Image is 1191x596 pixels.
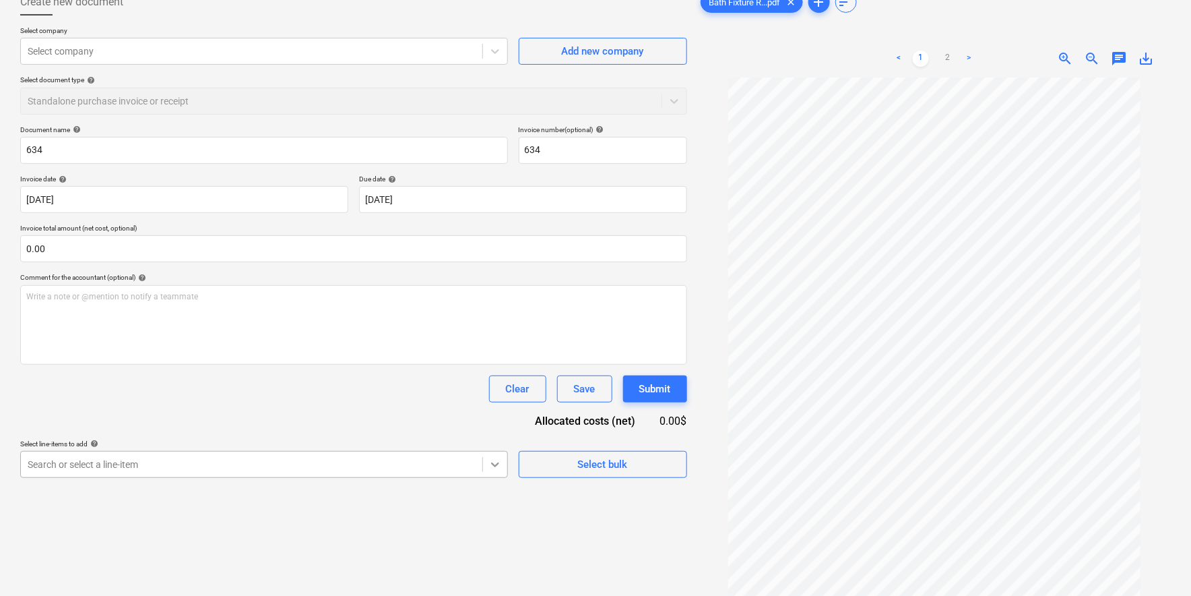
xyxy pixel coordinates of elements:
[562,42,644,60] div: Add new company
[1112,51,1128,67] span: chat
[70,125,81,133] span: help
[20,224,687,235] p: Invoice total amount (net cost, optional)
[20,76,687,84] div: Select document type
[84,76,95,84] span: help
[1138,51,1155,67] span: save_alt
[961,51,977,67] a: Next page
[20,186,348,213] input: Invoice date not specified
[574,380,595,398] div: Save
[385,175,396,183] span: help
[88,440,98,448] span: help
[20,235,687,262] input: Invoice total amount (net cost, optional)
[20,26,508,38] p: Select company
[519,451,687,478] button: Select bulk
[20,440,508,448] div: Select line-items to add
[506,380,529,398] div: Clear
[639,380,671,398] div: Submit
[593,125,604,133] span: help
[20,175,348,183] div: Invoice date
[623,376,687,403] button: Submit
[1085,51,1101,67] span: zoom_out
[1058,51,1074,67] span: zoom_in
[519,137,687,164] input: Invoice number
[557,376,612,403] button: Save
[657,413,687,429] div: 0.00$
[891,51,907,67] a: Previous page
[512,413,657,429] div: Allocated costs (net)
[56,175,67,183] span: help
[20,273,687,282] div: Comment for the accountant (optional)
[1124,531,1191,596] iframe: Chat Widget
[578,456,628,473] div: Select bulk
[20,137,508,164] input: Document name
[20,125,508,134] div: Document name
[359,186,687,213] input: Due date not specified
[913,51,929,67] a: Page 1 is your current page
[519,38,687,65] button: Add new company
[519,125,687,134] div: Invoice number (optional)
[489,376,546,403] button: Clear
[940,51,956,67] a: Page 2
[359,175,687,183] div: Due date
[135,274,146,282] span: help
